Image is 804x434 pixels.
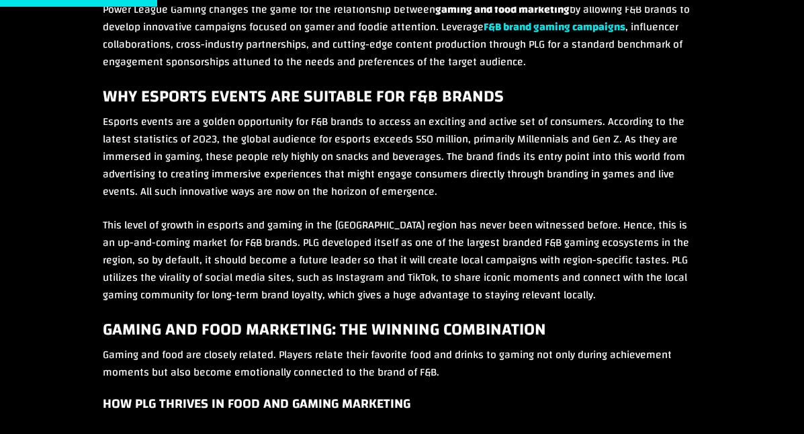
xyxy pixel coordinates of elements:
strong: How PLG Thrives in Food and Gaming Marketing [103,391,410,416]
iframe: Chat Widget [737,370,804,434]
h2: Gaming and Food Marketing: The Winning Combination [103,320,701,346]
a: F&B brand gaming campaigns [484,17,625,37]
p: This level of growth in esports and gaming in the [GEOGRAPHIC_DATA] region has never been witness... [103,216,701,320]
p: Gaming and food are closely related. Players relate their favorite food and drinks to gaming not ... [103,346,701,397]
p: Power League Gaming changes the game for the relationship between by allowing F&B brands to devel... [103,1,701,87]
h2: Why Esports Events Are Suitable for F&B Brands [103,87,701,113]
p: Esports events are a golden opportunity for F&B brands to access an exciting and active set of co... [103,113,701,216]
div: Sohbet Aracı [737,370,804,434]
